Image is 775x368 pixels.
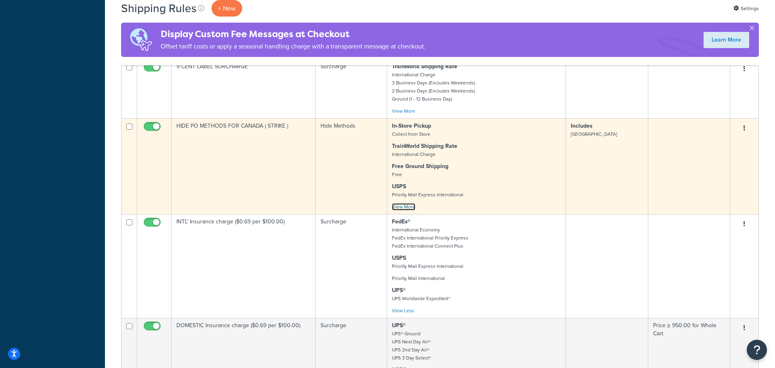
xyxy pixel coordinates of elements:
[392,122,431,130] strong: In-Store Pickup
[392,130,430,138] small: Collect from Store
[121,23,161,57] img: duties-banner-06bc72dcb5fe05cb3f9472aba00be2ae8eb53ab6f0d8bb03d382ba314ac3c341.png
[392,275,445,282] small: Priority Mail International
[161,41,425,52] p: Offset tariff costs or apply a seasonal handling charge with a transparent message at checkout.
[392,203,415,210] a: View More
[392,254,406,262] strong: USPS
[392,162,448,170] strong: Free Ground Shipping
[316,118,387,214] td: Hide Methods
[392,295,450,302] small: UPS Worldwide Expedited®
[392,263,463,270] small: Priority Mail Express International
[392,107,415,115] a: View More
[747,340,767,360] button: Open Resource Center
[392,330,431,362] small: UPS® Ground UPS Next Day Air® UPS 2nd Day Air® UPS 3 Day Select®
[733,3,759,14] a: Settings
[392,62,457,71] strong: TrainWorld Shipping Rate
[571,130,617,138] small: [GEOGRAPHIC_DATA]
[392,142,457,150] strong: TrainWorld Shipping Rate
[316,59,387,118] td: Surcharge
[172,59,316,118] td: 9 CENT LABEL SURCHARGE
[392,151,436,158] small: International Charge
[392,217,411,226] strong: FedEx®
[392,286,406,294] strong: UPS®
[392,171,402,178] small: Free
[172,118,316,214] td: HIDE PO METHODS FOR CANADA ( STRIKE )
[392,182,406,191] strong: USPS
[161,27,425,41] h4: Display Custom Fee Messages at Checkout
[392,191,463,198] small: Priority Mail Express International
[571,122,593,130] strong: Includes
[704,32,749,48] a: Learn More
[392,71,475,103] small: International Charge 3 Business Days (Excludes Weekends) 2 Business Days (Excludes Weekends) Grou...
[316,214,387,318] td: Surcharge
[392,307,414,314] a: View Less
[392,321,406,330] strong: UPS®
[121,0,197,16] h1: Shipping Rules
[172,214,316,318] td: INTL' Insurance charge ($0.69 per $100.00)
[392,226,468,250] small: International Economy FedEx International Priority Express FedEx International Connect Plus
